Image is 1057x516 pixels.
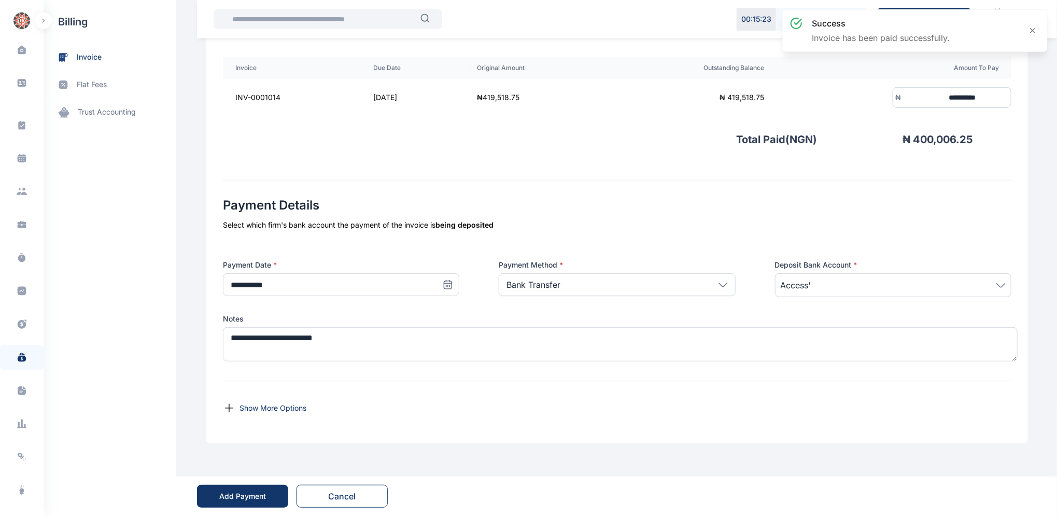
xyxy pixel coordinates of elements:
[77,52,102,63] span: invoice
[777,57,1011,79] th: Amount To Pay
[197,485,288,508] button: Add Payment
[812,17,950,30] h3: success
[297,485,388,508] button: Cancel
[818,132,973,147] p: ₦ 400,006.25
[608,57,777,79] th: Outstanding Balance
[781,279,811,291] span: Access'
[775,260,857,270] span: Deposit Bank Account
[223,314,1011,324] label: Notes
[499,260,735,270] label: Payment Method
[77,79,107,90] span: flat fees
[608,79,777,116] td: ₦ 419,518.75
[464,57,608,79] th: Original Amount
[812,32,950,44] p: Invoice has been paid successfully.
[737,132,818,147] p: Total Paid( NGN )
[361,57,465,79] th: Due Date
[980,4,1015,35] a: Calendar
[464,79,608,116] td: ₦ 419,518.75
[223,79,361,116] td: INV-0001014
[776,8,824,31] button: Pause
[893,92,901,103] div: ₦
[361,79,465,116] td: [DATE]
[44,44,176,71] a: invoice
[506,278,560,291] p: Bank Transfer
[223,57,361,79] th: Invoice
[239,403,306,413] p: Show More Options
[219,491,266,501] div: Add Payment
[223,220,1011,230] div: Select which firm's bank account the payment of the invoice is
[741,14,771,24] p: 00 : 15 : 23
[44,71,176,99] a: flat fees
[223,260,459,270] label: Payment Date
[44,99,176,126] a: trust accounting
[435,220,494,229] span: being deposited
[223,197,1011,214] h2: Payment Details
[78,107,136,118] span: trust accounting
